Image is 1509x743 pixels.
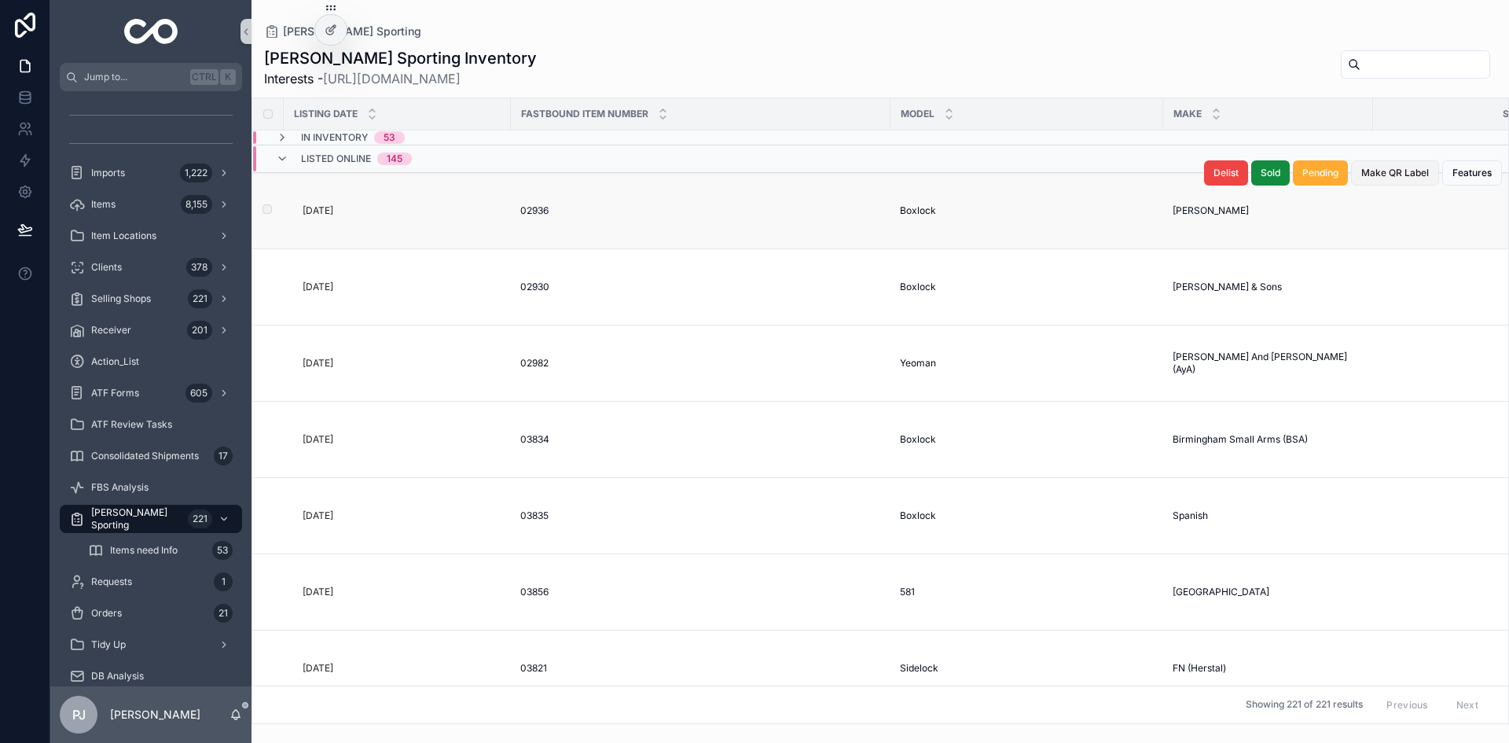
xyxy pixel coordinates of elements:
[91,261,122,274] span: Clients
[1173,108,1202,120] span: Make
[303,433,501,446] a: [DATE]
[91,506,182,532] span: [PERSON_NAME] Sporting
[91,670,144,682] span: DB Analysis
[303,281,501,293] a: [DATE]
[520,586,549,598] span: 03856
[294,108,358,120] span: Listing Date
[60,631,242,659] a: Tidy Up
[91,638,126,651] span: Tidy Up
[222,71,234,83] span: K
[303,281,333,293] p: [DATE]
[181,195,212,214] div: 8,155
[264,69,537,88] span: Interests -
[91,355,139,368] span: Action_List
[303,204,333,217] p: [DATE]
[900,433,1154,446] a: Boxlock
[124,19,178,44] img: App logo
[188,289,212,308] div: 221
[60,190,242,219] a: Items8,155
[186,258,212,277] div: 378
[1251,160,1290,186] button: Sold
[521,108,648,120] span: FastBound Item Number
[520,433,549,446] span: 03834
[303,586,333,598] p: [DATE]
[91,450,199,462] span: Consolidated Shipments
[60,662,242,690] a: DB Analysis
[91,292,151,305] span: Selling Shops
[79,536,242,565] a: Items need Info53
[60,63,242,91] button: Jump to...CtrlK
[303,662,333,675] p: [DATE]
[180,164,212,182] div: 1,222
[900,204,936,217] span: Boxlock
[520,662,547,675] span: 03821
[900,509,1154,522] a: Boxlock
[1302,167,1338,179] span: Pending
[60,410,242,439] a: ATF Review Tasks
[387,153,402,165] div: 145
[303,509,501,522] a: [DATE]
[187,321,212,340] div: 201
[190,69,218,85] span: Ctrl
[520,204,549,217] span: 02936
[60,348,242,376] a: Action_List
[900,204,1154,217] a: Boxlock
[901,108,934,120] span: Model
[91,167,125,179] span: Imports
[84,71,184,83] span: Jump to...
[264,24,421,39] a: [PERSON_NAME] Sporting
[91,481,149,494] span: FBS Analysis
[60,473,242,502] a: FBS Analysis
[900,586,1154,598] a: 581
[60,159,242,187] a: Imports1,222
[1246,699,1363,712] span: Showing 221 of 221 results
[900,586,915,598] span: 581
[91,576,132,588] span: Requests
[520,204,881,217] a: 02936
[60,442,242,470] a: Consolidated Shipments17
[185,384,212,403] div: 605
[1442,160,1502,186] button: Features
[1204,160,1248,186] button: Delist
[303,509,333,522] p: [DATE]
[1452,167,1492,179] span: Features
[283,24,421,39] span: [PERSON_NAME] Sporting
[520,357,881,370] a: 02982
[301,153,371,165] span: Listed Online
[1173,281,1364,293] a: [PERSON_NAME] & Sons
[60,222,242,250] a: Item Locations
[91,607,122,620] span: Orders
[520,281,881,293] a: 02930
[1173,433,1364,446] a: Birmingham Small Arms (BSA)
[1351,160,1439,186] button: Make QR Label
[1261,167,1280,179] span: Sold
[91,230,156,242] span: Item Locations
[91,387,139,399] span: ATF Forms
[1173,204,1249,217] span: [PERSON_NAME]
[520,433,881,446] a: 03834
[1173,662,1226,675] span: FN (Herstal)
[520,509,549,522] span: 03835
[60,505,242,533] a: [PERSON_NAME] Sporting221
[1361,167,1429,179] span: Make QR Label
[50,91,251,686] div: scrollable content
[323,71,461,86] a: [URL][DOMAIN_NAME]
[520,586,881,598] a: 03856
[214,572,233,591] div: 1
[900,509,936,522] span: Boxlock
[900,281,936,293] span: Boxlock
[1173,586,1269,598] span: [GEOGRAPHIC_DATA]
[303,204,501,217] a: [DATE]
[900,433,936,446] span: Boxlock
[520,662,881,675] a: 03821
[1173,433,1308,446] span: Birmingham Small Arms (BSA)
[60,253,242,281] a: Clients378
[1173,351,1364,376] a: [PERSON_NAME] And [PERSON_NAME] (AyA)
[900,662,1154,675] a: Sidelock
[188,509,212,528] div: 221
[1213,167,1239,179] span: Delist
[60,568,242,596] a: Requests1
[60,379,242,407] a: ATF Forms605
[91,418,172,431] span: ATF Review Tasks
